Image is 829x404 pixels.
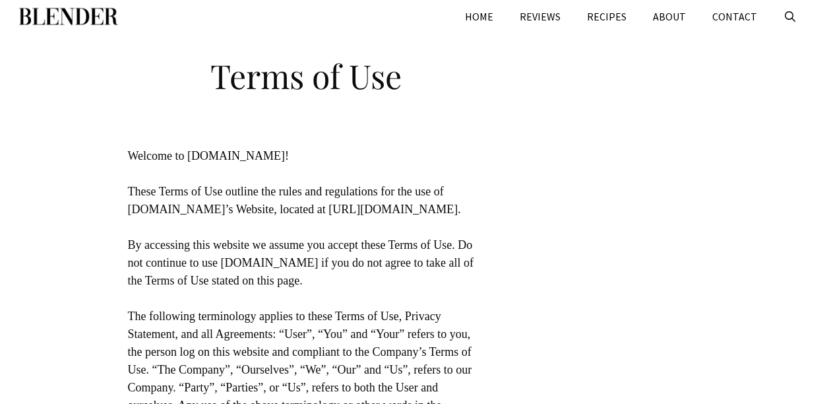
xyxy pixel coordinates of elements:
p: Welcome to [DOMAIN_NAME]! [128,147,484,165]
h1: Terms of Use [29,46,583,99]
p: These Terms of Use outline the rules and regulations for the use of [DOMAIN_NAME]’s Website, loca... [128,183,484,219]
p: By accessing this website we assume you accept these Terms of Use. Do not continue to use [DOMAIN... [128,236,484,290]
